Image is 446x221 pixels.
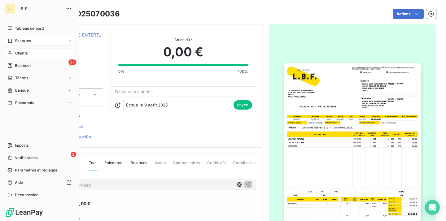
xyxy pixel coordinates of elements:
button: Actions [393,9,424,19]
span: Échéances soldées [115,89,153,94]
span: 276,00 € [71,200,90,207]
span: Relances [15,63,31,68]
div: L. [5,4,15,14]
span: Paiements [104,160,123,171]
a: Aide [5,178,74,188]
span: 37 [68,59,76,65]
span: 0,00 € [163,43,203,61]
span: payée [234,100,252,110]
span: Paiements [15,100,34,106]
div: Open Intercom Messenger [425,200,440,215]
span: Échue le 9 août 2025 [126,102,168,107]
span: Notifications [15,155,37,161]
span: Factures [15,38,31,44]
span: Avoirs [155,160,166,171]
h3: VE-2025070036 [58,8,120,19]
span: Tableau de bord [15,26,44,31]
span: Imports [15,143,28,148]
span: Solde dû : [118,37,248,43]
span: 2 [71,152,76,157]
img: Logo LeanPay [5,207,43,217]
span: Portail client [233,160,256,171]
span: Clients [15,50,28,56]
span: L.B.F. [17,6,62,11]
span: 0% [118,69,125,74]
span: Relances [131,160,147,171]
span: Tout [89,160,97,171]
span: Banque [15,88,29,93]
span: Aide [15,180,23,185]
span: Creditsafe [207,160,226,171]
span: Déconnexion [15,192,39,198]
span: Paramètres et réglages [15,167,57,173]
span: Commentaires [173,160,200,171]
span: 100% [238,69,248,74]
span: Tâches [15,75,28,81]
